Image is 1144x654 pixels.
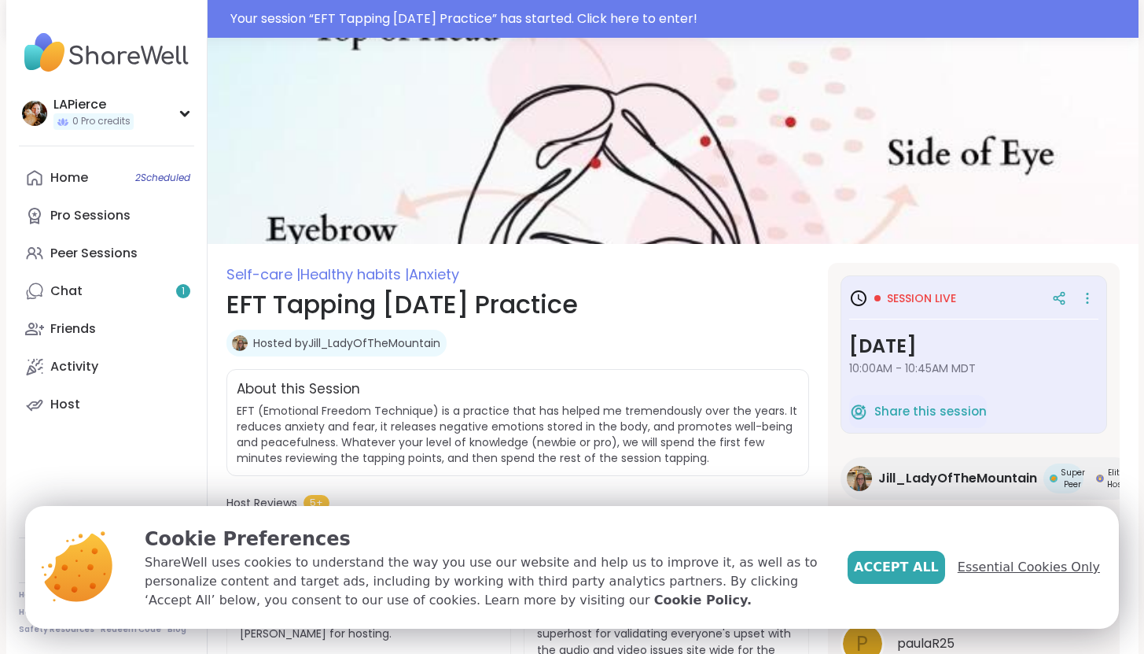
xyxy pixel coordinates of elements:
span: 2 Scheduled [135,172,190,184]
div: Your session “ EFT Tapping [DATE] Practice ” has started. Click here to enter! [230,9,1129,28]
span: paulaR25 [897,634,955,653]
a: Friends [19,310,194,348]
span: Super Peer [1061,467,1085,490]
span: Elite Host [1107,467,1125,490]
div: Peer Sessions [50,245,138,262]
span: Essential Cookies Only [958,558,1100,577]
button: Accept All [848,551,945,584]
p: Cookie Preferences [145,525,822,553]
span: Jill_LadyOfTheMountain [878,469,1037,488]
a: Blog [167,624,186,635]
a: Cookie Policy. [654,591,752,610]
img: ShareWell Nav Logo [19,25,194,80]
img: Jill_LadyOfTheMountain [847,466,872,491]
a: Hosted byJill_LadyOfTheMountain [253,335,440,351]
a: Host [19,386,194,423]
div: Host [50,396,80,413]
a: Peer Sessions [19,235,194,272]
a: Home2Scheduled [19,159,194,197]
img: LAPierce [22,101,47,126]
div: Home [50,169,88,187]
div: Activity [50,358,98,375]
img: Jill_LadyOfTheMountain [232,335,248,351]
div: Friends [50,320,96,338]
span: Session live [887,290,956,306]
img: EFT Tapping Monday Practice cover image [208,38,1138,244]
img: Super Peer [1050,475,1058,482]
button: Share this session [849,395,987,428]
span: 0 Pro credits [72,115,131,128]
h3: [DATE] [849,332,1098,360]
a: Chat1 [19,272,194,310]
div: Chat [50,283,83,300]
span: 5+ [303,495,329,511]
p: ShareWell uses cookies to understand the way you use our website and help us to improve it, as we... [145,553,822,610]
span: Share this session [874,403,987,421]
h2: About this Session [237,379,360,400]
span: Host Reviews [226,495,297,512]
img: ShareWell Logomark [849,402,868,421]
div: Pro Sessions [50,207,131,224]
a: Activity [19,348,194,386]
span: 1 [182,285,185,298]
span: EFT (Emotional Freedom Technique) is a practice that has helped me tremendously over the years. I... [237,403,797,466]
span: 10:00AM - 10:45AM MDT [849,360,1098,376]
span: Self-care | [226,264,300,284]
a: Safety Resources [19,624,94,635]
a: Pro Sessions [19,197,194,235]
a: Jill_LadyOfTheMountainJill_LadyOfTheMountainSuper PeerSuper PeerElite HostElite Host [841,457,1136,500]
span: Accept All [854,558,939,577]
h1: EFT Tapping [DATE] Practice [226,286,809,323]
img: Elite Host [1096,475,1104,482]
span: Anxiety [409,264,459,284]
a: Redeem Code [101,624,161,635]
span: Healthy habits | [300,264,409,284]
div: LAPierce [53,96,134,113]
